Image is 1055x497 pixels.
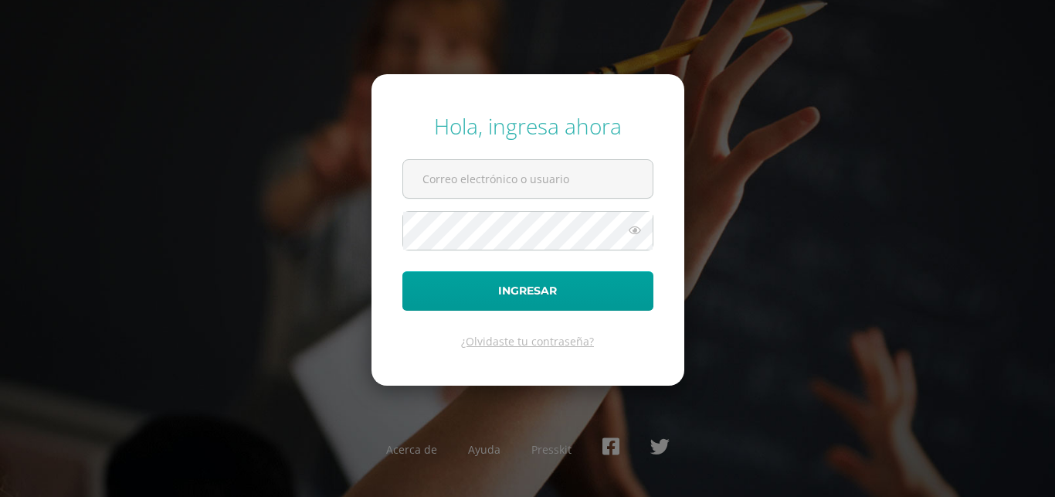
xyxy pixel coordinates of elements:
[531,442,572,457] a: Presskit
[402,271,653,311] button: Ingresar
[386,442,437,457] a: Acerca de
[468,442,500,457] a: Ayuda
[403,160,653,198] input: Correo electrónico o usuario
[402,111,653,141] div: Hola, ingresa ahora
[461,334,594,349] a: ¿Olvidaste tu contraseña?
